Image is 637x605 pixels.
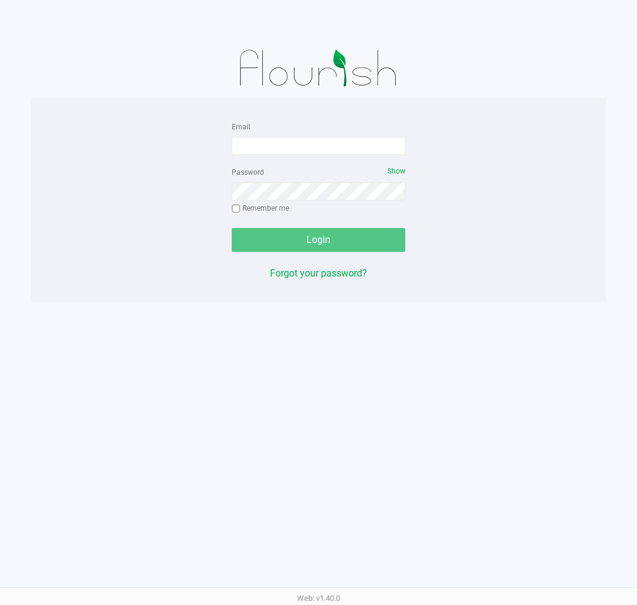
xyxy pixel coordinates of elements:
[270,266,367,281] button: Forgot your password?
[232,167,264,178] label: Password
[297,594,340,603] span: Web: v1.40.0
[232,205,240,213] input: Remember me
[387,167,405,175] span: Show
[232,203,289,214] label: Remember me
[232,121,250,132] label: Email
